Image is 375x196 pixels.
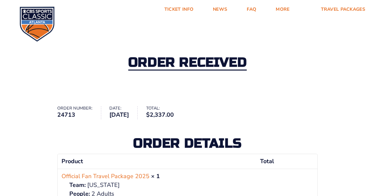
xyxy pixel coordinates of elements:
bdi: 2,337.00 [146,111,174,119]
img: CBS Sports Classic [20,7,55,42]
span: $ [146,111,150,119]
h2: Order details [57,137,318,150]
strong: 24713 [57,111,92,119]
li: Total: [146,106,182,119]
strong: Team: [69,181,86,189]
p: [US_STATE] [69,181,252,189]
h2: Order received [128,56,247,71]
th: Total [256,154,317,169]
th: Product [58,154,256,169]
strong: [DATE] [109,111,129,119]
strong: × 1 [151,172,160,180]
li: Order number: [57,106,101,119]
li: Date: [109,106,138,119]
a: Official Fan Travel Package 2025 [62,172,149,181]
